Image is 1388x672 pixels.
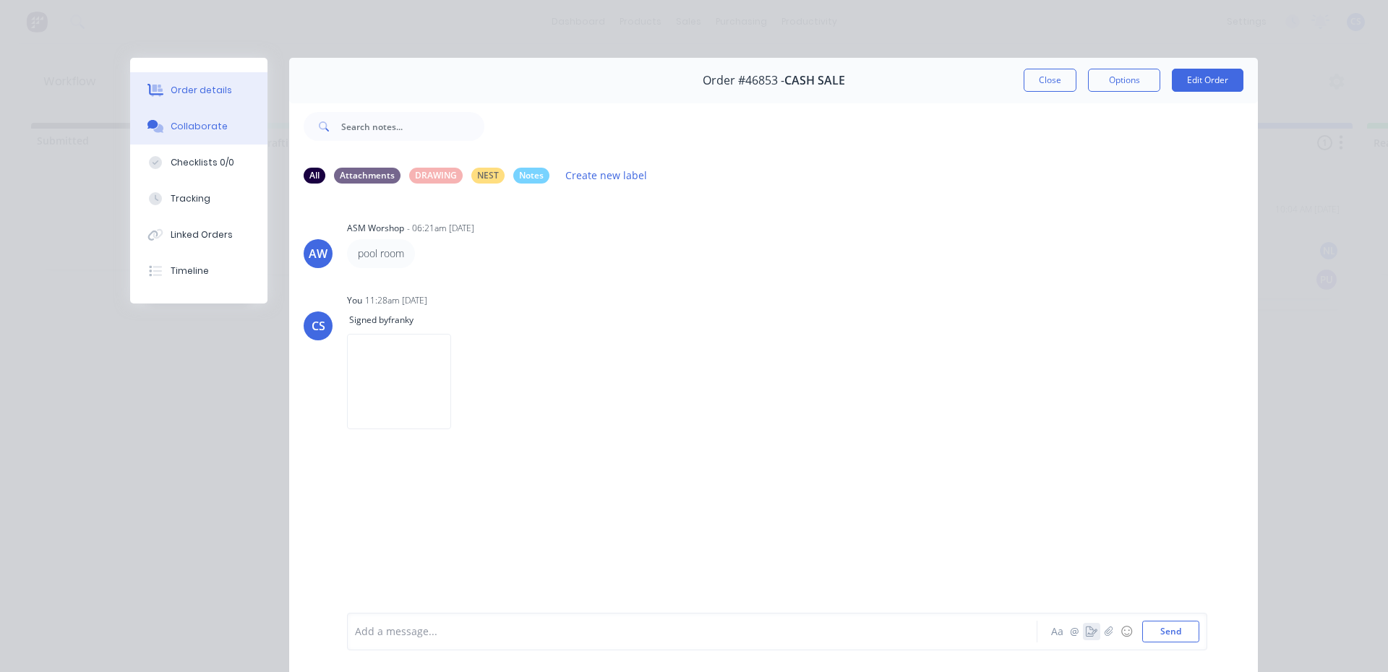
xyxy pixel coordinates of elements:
[130,253,267,289] button: Timeline
[703,74,784,87] span: Order #46853 -
[171,156,234,169] div: Checklists 0/0
[309,245,327,262] div: AW
[409,168,463,184] div: DRAWING
[1088,69,1160,92] button: Options
[312,317,325,335] div: CS
[334,168,400,184] div: Attachments
[171,228,233,241] div: Linked Orders
[558,165,655,185] button: Create new label
[407,222,474,235] div: - 06:21am [DATE]
[1066,623,1083,640] button: @
[130,217,267,253] button: Linked Orders
[1118,623,1135,640] button: ☺
[1048,623,1066,640] button: Aa
[130,181,267,217] button: Tracking
[1024,69,1076,92] button: Close
[784,74,845,87] span: CASH SALE
[358,246,404,261] p: pool room
[471,168,505,184] div: NEST
[347,314,416,326] span: Signed by franky
[171,192,210,205] div: Tracking
[1142,621,1199,642] button: Send
[1172,69,1243,92] button: Edit Order
[341,112,484,141] input: Search notes...
[347,294,362,307] div: You
[171,84,232,97] div: Order details
[513,168,549,184] div: Notes
[130,108,267,145] button: Collaborate
[365,294,427,307] div: 11:28am [DATE]
[130,72,267,108] button: Order details
[347,222,404,235] div: ASM Worshop
[130,145,267,181] button: Checklists 0/0
[171,264,209,277] div: Timeline
[304,168,325,184] div: All
[171,120,228,133] div: Collaborate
